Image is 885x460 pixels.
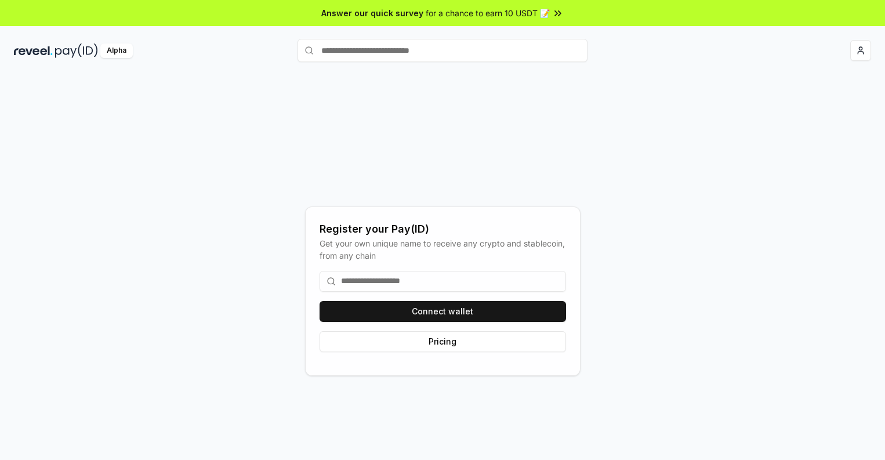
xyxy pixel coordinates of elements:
div: Register your Pay(ID) [320,221,566,237]
img: pay_id [55,44,98,58]
div: Get your own unique name to receive any crypto and stablecoin, from any chain [320,237,566,262]
button: Pricing [320,331,566,352]
img: reveel_dark [14,44,53,58]
button: Connect wallet [320,301,566,322]
div: Alpha [100,44,133,58]
span: for a chance to earn 10 USDT 📝 [426,7,550,19]
span: Answer our quick survey [321,7,423,19]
